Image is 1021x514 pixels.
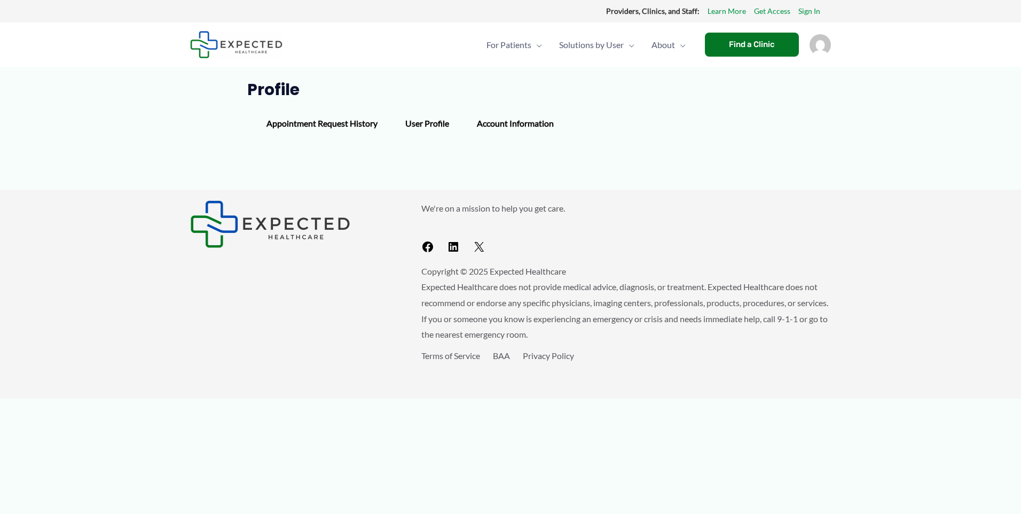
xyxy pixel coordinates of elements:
a: Solutions by UserMenu Toggle [551,26,643,64]
aside: Footer Widget 3 [421,348,831,388]
span: Menu Toggle [675,26,686,64]
span: Expected Healthcare does not provide medical advice, diagnosis, or treatment. Expected Healthcare... [421,282,828,339]
aside: Footer Widget 1 [190,200,395,248]
div: User Profile [391,108,463,139]
strong: Providers, Clinics, and Staff: [606,6,700,15]
a: For PatientsMenu Toggle [478,26,551,64]
a: Get Access [754,4,790,18]
div: Appointment Request History [253,108,391,139]
span: Solutions by User [559,26,624,64]
a: Privacy Policy [523,351,574,361]
span: Menu Toggle [624,26,634,64]
div: Account Information [463,108,568,139]
p: We're on a mission to help you get care. [421,200,831,216]
aside: Footer Widget 2 [421,200,831,258]
span: Copyright © 2025 Expected Healthcare [421,266,566,276]
span: About [651,26,675,64]
span: For Patients [486,26,531,64]
a: AboutMenu Toggle [643,26,694,64]
span: Menu Toggle [531,26,542,64]
h1: Profile [247,80,774,99]
a: Account icon link [810,38,831,49]
a: BAA [493,351,510,361]
a: Learn More [708,4,746,18]
img: Expected Healthcare Logo - side, dark font, small [190,31,282,58]
img: Expected Healthcare Logo - side, dark font, small [190,200,350,248]
a: Sign In [798,4,820,18]
a: Find a Clinic [705,33,799,57]
a: Terms of Service [421,351,480,361]
nav: Primary Site Navigation [478,26,694,64]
